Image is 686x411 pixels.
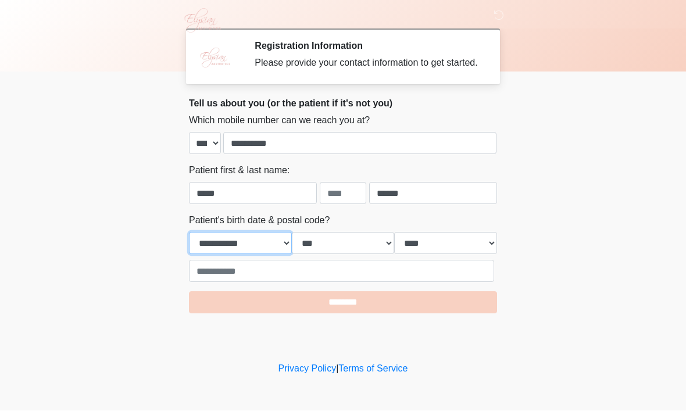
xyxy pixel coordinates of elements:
[198,41,233,76] img: Agent Avatar
[255,56,480,70] div: Please provide your contact information to get started.
[177,9,226,33] img: Elysian Aesthetics Logo
[255,41,480,52] h2: Registration Information
[189,164,290,178] label: Patient first & last name:
[278,364,337,374] a: Privacy Policy
[336,364,338,374] a: |
[189,214,330,228] label: Patient's birth date & postal code?
[189,114,370,128] label: Which mobile number can we reach you at?
[338,364,408,374] a: Terms of Service
[189,98,497,109] h2: Tell us about you (or the patient if it's not you)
